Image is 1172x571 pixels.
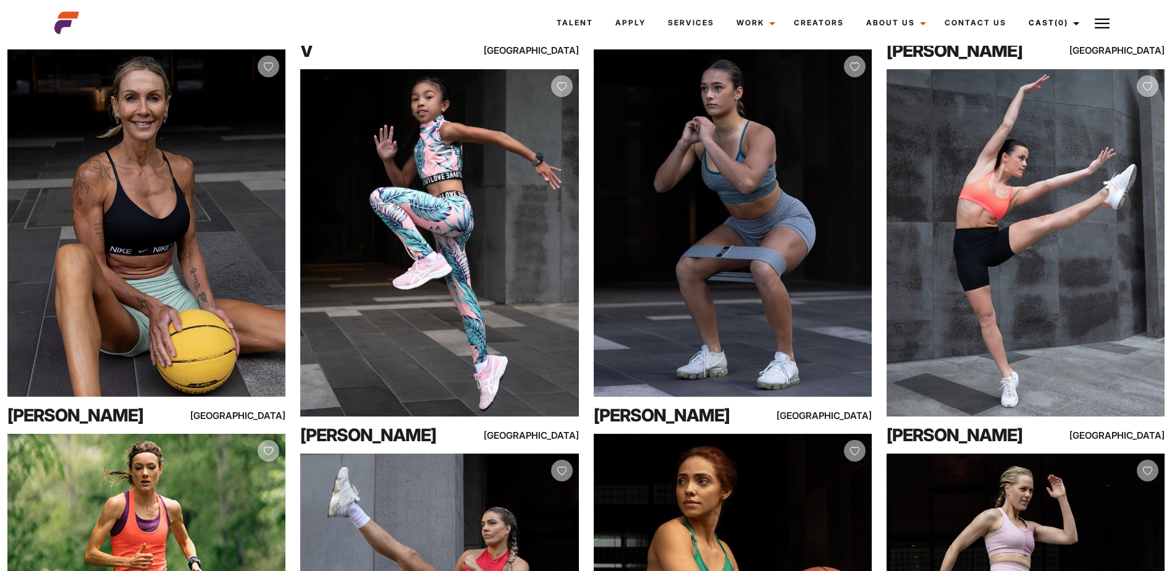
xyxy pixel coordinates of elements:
[54,11,79,35] img: cropped-aefm-brand-fav-22-square.png
[495,43,578,58] div: [GEOGRAPHIC_DATA]
[855,6,934,40] a: About Us
[1055,18,1068,27] span: (0)
[300,423,467,447] div: [PERSON_NAME]
[594,403,761,428] div: [PERSON_NAME]
[788,408,872,423] div: [GEOGRAPHIC_DATA]
[495,428,578,443] div: [GEOGRAPHIC_DATA]
[783,6,855,40] a: Creators
[546,6,604,40] a: Talent
[1018,6,1087,40] a: Cast(0)
[725,6,783,40] a: Work
[1095,16,1110,31] img: Burger icon
[1081,43,1165,58] div: [GEOGRAPHIC_DATA]
[887,38,1053,63] div: [PERSON_NAME]
[934,6,1018,40] a: Contact Us
[7,403,174,428] div: [PERSON_NAME]
[657,6,725,40] a: Services
[202,408,285,423] div: [GEOGRAPHIC_DATA]
[604,6,657,40] a: Apply
[1081,428,1165,443] div: [GEOGRAPHIC_DATA]
[887,423,1053,447] div: [PERSON_NAME]
[300,38,467,63] div: V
